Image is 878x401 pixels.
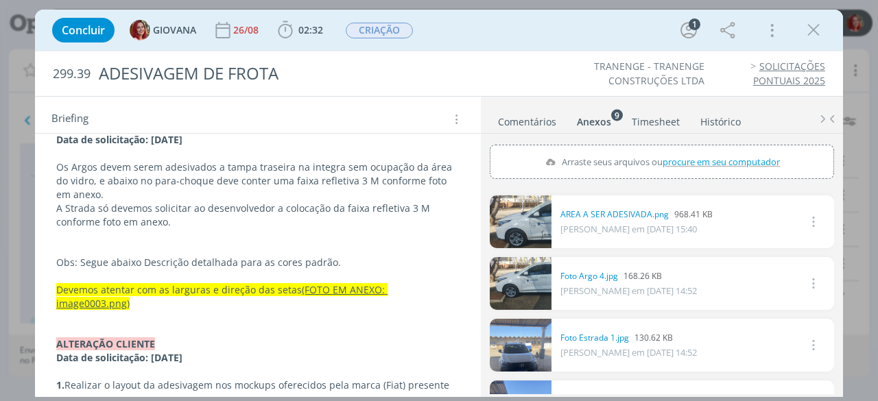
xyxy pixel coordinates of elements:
a: Histórico [700,109,741,129]
u: (FOTO EM ANEXO: image0003.png) [56,283,388,310]
span: [PERSON_NAME] em [DATE] 15:40 [560,223,697,235]
a: SOLICITAÇÕES PONTUAIS 2025 [753,60,825,86]
strong: Data de solicitação: [DATE] [56,351,182,364]
a: AREA A SER ADESIVADA.png [560,208,669,221]
span: 299.39 [53,66,91,82]
a: Timesheet [631,109,680,129]
span: GIOVANA [153,25,196,35]
span: CRIAÇÃO [346,23,413,38]
span: Concluir [62,25,105,36]
div: 26/08 [233,25,261,35]
span: Devemos atentar com as larguras e direção das setas [56,283,302,296]
div: 130.62 KB [560,332,697,344]
a: Comentários [497,109,557,129]
p: Obs: Segue abaixo Descrição detalhada para as cores padrão. [56,256,460,269]
div: 168.26 KB [560,270,697,282]
strong: Data de solicitação: [DATE] [56,133,182,146]
div: Anexos [577,115,611,129]
p: A Strada só devemos solicitar ao desenvolvedor a colocação da faixa refletiva 3 M conforme foto e... [56,202,460,229]
div: ADESIVAGEM DE FROTA [93,57,497,90]
p: Os Argos devem serem adesivados a tampa traseira na integra sem ocupação da área do vidro, e abai... [56,160,460,202]
sup: 9 [611,109,623,121]
a: Foto Estrada 1.jpg [560,332,629,344]
button: 02:32 [274,19,327,41]
span: procure em seu computador [663,156,780,168]
a: Foto Argo 4.jpg [560,270,618,282]
button: Concluir [52,18,115,42]
div: dialog [35,10,843,397]
button: CRIAÇÃO [345,22,414,39]
strong: ALTERAÇÃO CLIENTE [56,337,155,350]
a: TRANENGE - TRANENGE CONSTRUÇÕES LTDA [594,60,704,86]
span: [PERSON_NAME] em [DATE] 14:52 [560,284,697,297]
label: Arraste seus arquivos ou [539,153,784,171]
span: 02:32 [298,23,323,36]
span: [PERSON_NAME] em [DATE] 14:52 [560,346,697,359]
button: GGIOVANA [130,20,196,40]
strong: 1. [56,378,64,391]
button: 1 [678,19,700,41]
span: Briefing [51,110,88,128]
div: 968.41 KB [560,208,713,221]
img: G [130,20,150,40]
div: 1 [689,19,700,30]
